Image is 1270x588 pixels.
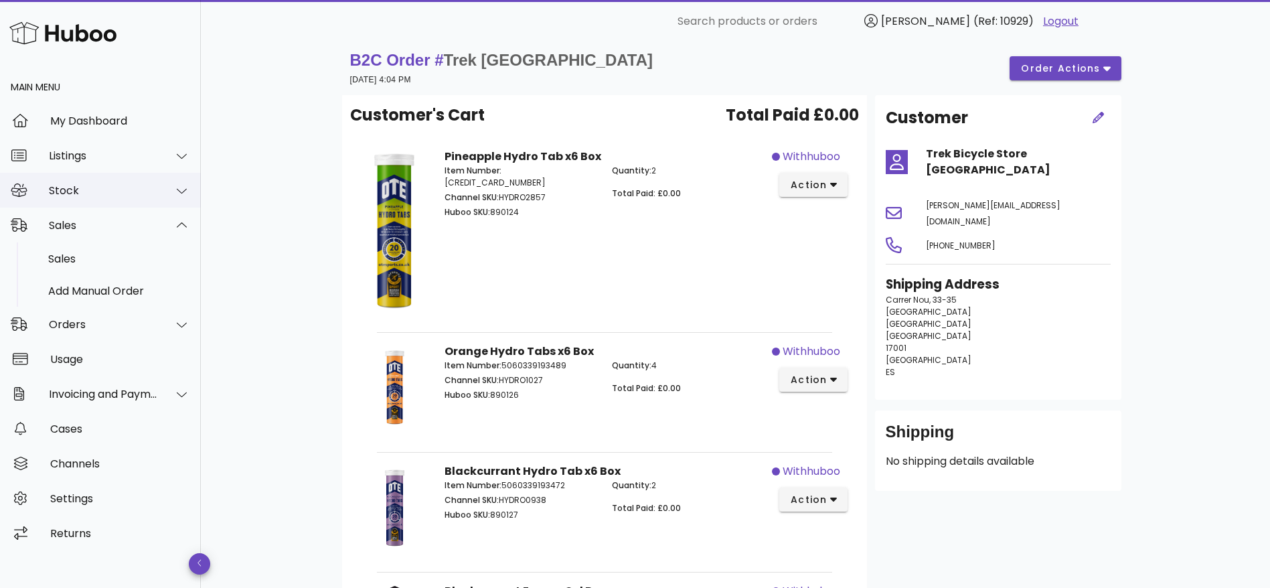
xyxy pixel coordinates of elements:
[612,360,764,372] p: 4
[612,480,764,492] p: 2
[445,192,499,203] span: Channel SKU:
[926,146,1111,178] h4: Trek Bicycle Store [GEOGRAPHIC_DATA]
[779,488,848,512] button: action
[445,509,490,520] span: Huboo SKU:
[445,149,601,164] strong: Pineapple Hydro Tab x6 Box
[612,360,651,371] span: Quantity:
[886,294,957,305] span: Carrer Nou, 33-35
[350,103,485,127] span: Customer's Cart
[886,366,895,378] span: ES
[790,373,827,387] span: action
[350,75,411,84] small: [DATE] 4:04 PM
[886,354,971,366] span: [GEOGRAPHIC_DATA]
[445,192,597,204] p: HYDRO2857
[445,374,597,386] p: HYDRO1027
[1020,62,1101,76] span: order actions
[445,389,597,401] p: 890126
[361,463,428,554] img: Product Image
[612,382,681,394] span: Total Paid: £0.00
[612,502,681,514] span: Total Paid: £0.00
[445,206,597,218] p: 890124
[445,494,499,506] span: Channel SKU:
[881,13,970,29] span: [PERSON_NAME]
[445,463,621,479] strong: Blackcurrant Hydro Tab x6 Box
[49,318,158,331] div: Orders
[445,480,597,492] p: 5060339193472
[49,388,158,400] div: Invoicing and Payments
[790,493,827,507] span: action
[926,200,1060,227] span: [PERSON_NAME][EMAIL_ADDRESS][DOMAIN_NAME]
[361,344,428,434] img: Product Image
[886,106,968,130] h2: Customer
[48,285,190,297] div: Add Manual Order
[886,275,1111,294] h3: Shipping Address
[886,330,971,342] span: [GEOGRAPHIC_DATA]
[444,51,653,69] span: Trek [GEOGRAPHIC_DATA]
[50,492,190,505] div: Settings
[790,178,827,192] span: action
[50,423,190,435] div: Cases
[50,457,190,470] div: Channels
[726,103,859,127] span: Total Paid £0.00
[350,51,653,69] strong: B2C Order #
[445,360,597,372] p: 5060339193489
[886,342,906,354] span: 17001
[973,13,1034,29] span: (Ref: 10929)
[926,240,996,251] span: [PHONE_NUMBER]
[50,527,190,540] div: Returns
[783,344,840,360] span: withhuboo
[50,353,190,366] div: Usage
[445,509,597,521] p: 890127
[445,374,499,386] span: Channel SKU:
[445,344,594,359] strong: Orange Hydro Tabs x6 Box
[783,463,840,480] span: withhuboo
[612,480,651,491] span: Quantity:
[49,149,158,162] div: Listings
[783,149,840,165] span: withhuboo
[886,421,1111,453] div: Shipping
[49,219,158,232] div: Sales
[48,252,190,265] div: Sales
[886,318,971,329] span: [GEOGRAPHIC_DATA]
[445,165,501,176] span: Item Number:
[612,165,764,177] p: 2
[49,184,158,197] div: Stock
[779,368,848,392] button: action
[445,206,490,218] span: Huboo SKU:
[1043,13,1079,29] a: Logout
[445,165,597,189] p: [CREDIT_CARD_NUMBER]
[612,188,681,199] span: Total Paid: £0.00
[779,173,848,197] button: action
[612,165,651,176] span: Quantity:
[445,480,501,491] span: Item Number:
[445,494,597,506] p: HYDRO0938
[361,149,428,314] img: Product Image
[886,453,1111,469] p: No shipping details available
[445,389,490,400] span: Huboo SKU:
[445,360,501,371] span: Item Number:
[9,19,116,48] img: Huboo Logo
[886,306,971,317] span: [GEOGRAPHIC_DATA]
[1010,56,1121,80] button: order actions
[50,115,190,127] div: My Dashboard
